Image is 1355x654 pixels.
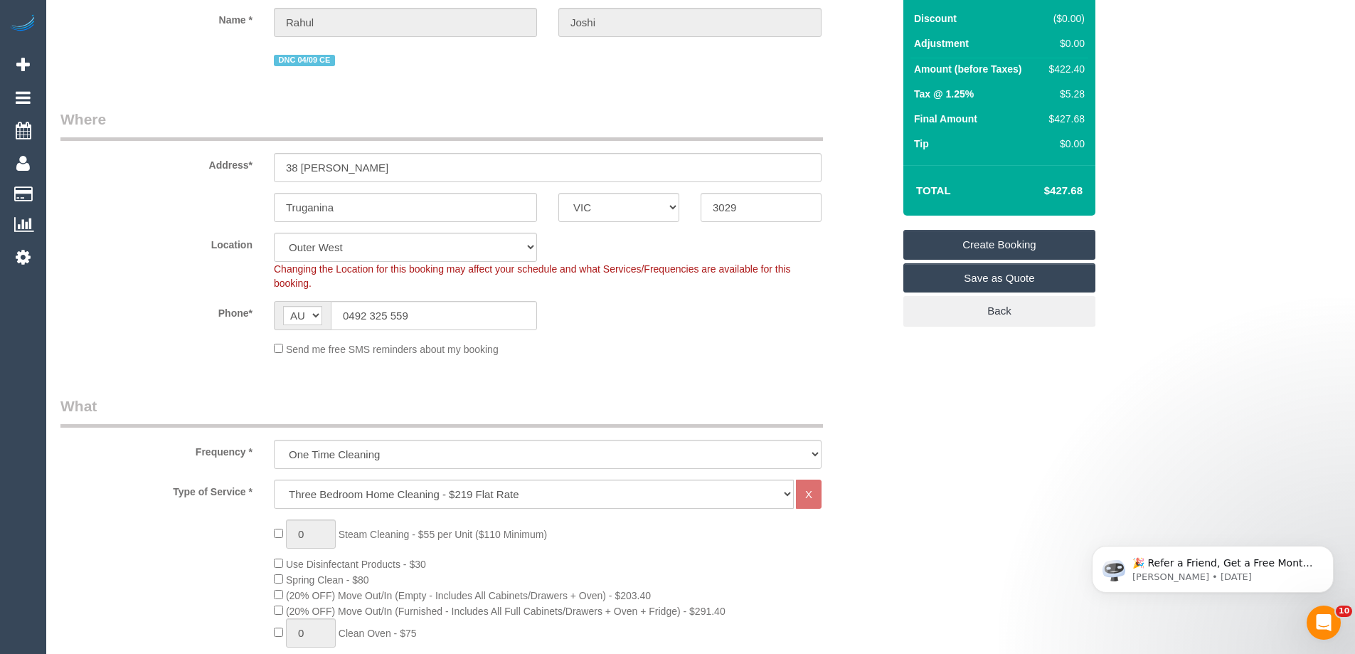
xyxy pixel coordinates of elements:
[1001,185,1083,197] h4: $427.68
[914,112,977,126] label: Final Amount
[1043,137,1085,151] div: $0.00
[50,301,263,320] label: Phone*
[286,606,726,617] span: (20% OFF) Move Out/In (Furnished - Includes All Full Cabinets/Drawers + Oven + Fridge) - $291.40
[1043,112,1085,126] div: $427.68
[286,559,426,570] span: Use Disinfectant Products - $30
[903,263,1095,293] a: Save as Quote
[914,36,969,51] label: Adjustment
[286,574,369,586] span: Spring Clean - $80
[1043,36,1085,51] div: $0.00
[914,137,929,151] label: Tip
[50,153,263,172] label: Address*
[914,87,974,101] label: Tax @ 1.25%
[286,590,651,601] span: (20% OFF) Move Out/In (Empty - Includes All Cabinets/Drawers + Oven) - $203.40
[916,184,951,196] strong: Total
[1307,606,1341,640] iframe: Intercom live chat
[50,8,263,27] label: Name *
[274,263,791,289] span: Changing the Location for this booking may affect your schedule and what Services/Frequencies are...
[274,8,537,37] input: First Name*
[339,628,417,639] span: Clean Oven - $75
[1336,606,1352,617] span: 10
[60,396,823,428] legend: What
[1070,516,1355,616] iframe: Intercom notifications message
[286,344,499,355] span: Send me free SMS reminders about my booking
[9,14,37,34] img: Automaid Logo
[1043,62,1085,76] div: $422.40
[1043,87,1085,101] div: $5.28
[274,55,335,66] span: DNC 04/09 CE
[339,529,547,540] span: Steam Cleaning - $55 per Unit ($110 Minimum)
[331,301,537,330] input: Phone*
[914,11,957,26] label: Discount
[50,233,263,252] label: Location
[903,296,1095,326] a: Back
[1043,11,1085,26] div: ($0.00)
[903,230,1095,260] a: Create Booking
[50,440,263,459] label: Frequency *
[50,480,263,499] label: Type of Service *
[558,8,822,37] input: Last Name*
[274,193,537,222] input: Suburb*
[701,193,822,222] input: Post Code*
[914,62,1021,76] label: Amount (before Taxes)
[60,109,823,141] legend: Where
